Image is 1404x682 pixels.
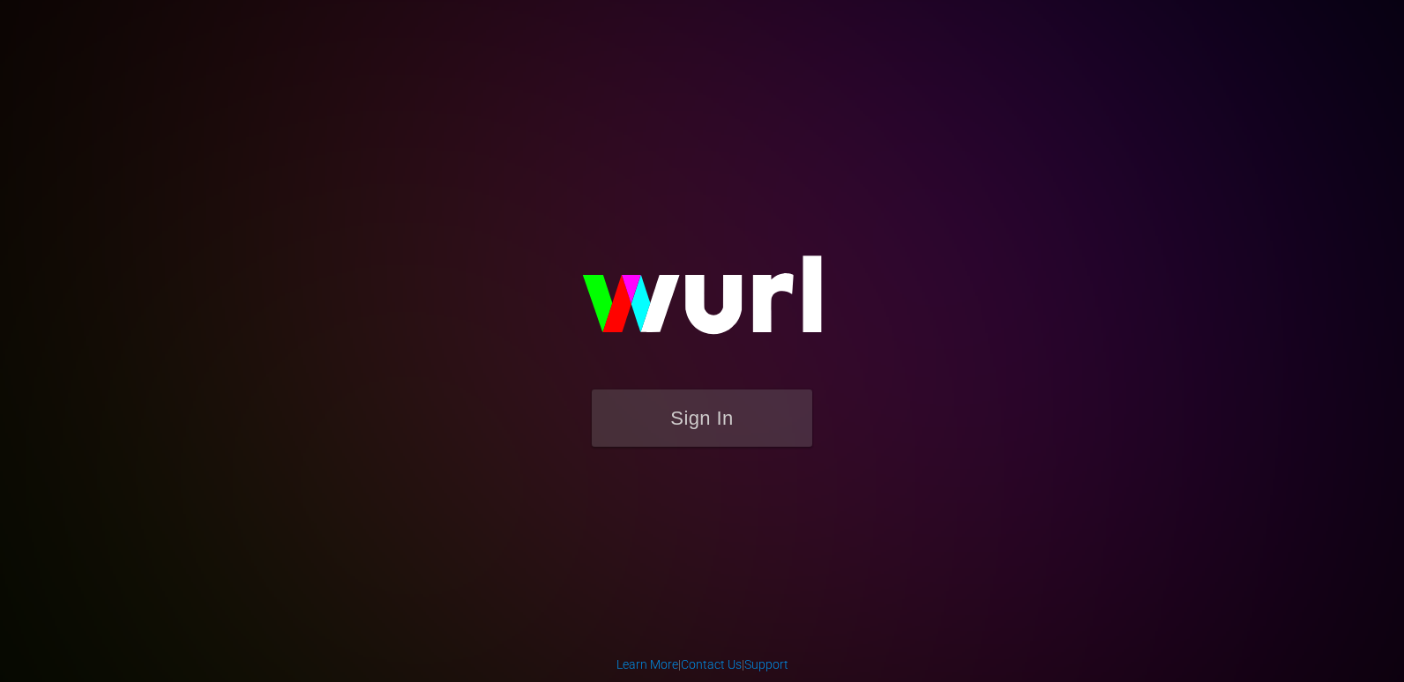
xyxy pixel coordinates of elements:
[681,657,742,671] a: Contact Us
[616,657,678,671] a: Learn More
[744,657,788,671] a: Support
[592,389,812,447] button: Sign In
[526,218,878,389] img: wurl-logo-on-black-223613ac3d8ba8fe6dc639794a292ebdb59501304c7dfd60c99c58986ef67473.svg
[616,656,788,673] div: | |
